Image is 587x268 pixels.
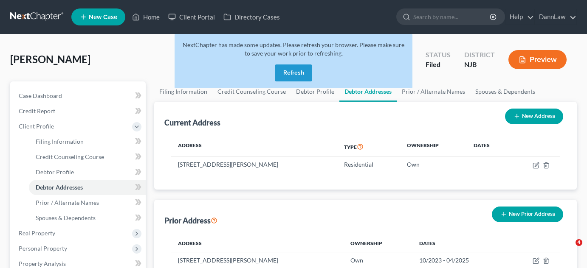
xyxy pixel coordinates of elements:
[344,252,412,268] td: Own
[464,50,495,60] div: District
[505,9,534,25] a: Help
[12,88,146,103] a: Case Dashboard
[29,165,146,180] a: Debtor Profile
[470,81,540,102] a: Spouses & Dependents
[36,153,104,160] span: Credit Counseling Course
[128,9,164,25] a: Home
[558,239,579,260] iframe: Intercom live chat
[36,199,99,206] span: Prior / Alternate Names
[412,235,508,252] th: Dates
[467,137,510,156] th: Dates
[397,81,470,102] a: Prior / Alternate Names
[171,137,338,156] th: Address
[219,9,284,25] a: Directory Cases
[337,137,400,156] th: Type
[400,156,466,173] td: Own
[89,14,117,20] span: New Case
[164,117,220,128] div: Current Address
[508,50,567,69] button: Preview
[275,64,312,81] button: Refresh
[171,252,344,268] td: [STREET_ADDRESS][PERSON_NAME]
[505,109,563,124] button: New Address
[36,138,84,145] span: Filing Information
[29,149,146,165] a: Credit Counseling Course
[164,215,217,226] div: Prior Address
[412,252,508,268] td: 10/2023 - 04/2025
[29,180,146,195] a: Debtor Addresses
[164,9,219,25] a: Client Portal
[19,229,55,237] span: Real Property
[19,107,55,114] span: Credit Report
[183,41,404,57] span: NextChapter has made some updates. Please refresh your browser. Please make sure to save your wor...
[535,9,576,25] a: DannLaw
[29,195,146,210] a: Prior / Alternate Names
[426,60,451,70] div: Filed
[19,92,62,99] span: Case Dashboard
[337,156,400,173] td: Residential
[29,210,146,226] a: Spouses & Dependents
[171,156,338,173] td: [STREET_ADDRESS][PERSON_NAME]
[426,50,451,60] div: Status
[19,260,66,267] span: Property Analysis
[36,214,96,221] span: Spouses & Dependents
[12,103,146,119] a: Credit Report
[413,9,491,25] input: Search by name...
[344,235,412,252] th: Ownership
[492,207,563,222] button: New Prior Address
[36,184,83,191] span: Debtor Addresses
[19,123,54,130] span: Client Profile
[576,239,582,246] span: 4
[19,245,67,252] span: Personal Property
[400,137,466,156] th: Ownership
[29,134,146,149] a: Filing Information
[36,168,74,176] span: Debtor Profile
[171,235,344,252] th: Address
[154,81,212,102] a: Filing Information
[10,53,90,65] span: [PERSON_NAME]
[464,60,495,70] div: NJB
